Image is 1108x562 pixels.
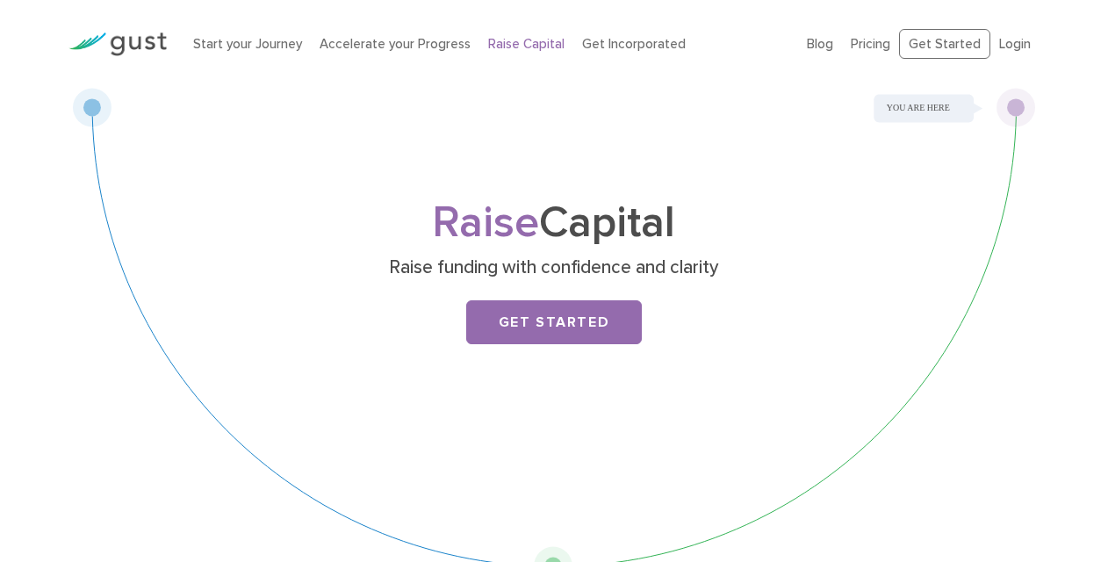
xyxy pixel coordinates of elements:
[207,203,901,243] h1: Capital
[193,36,302,52] a: Start your Journey
[851,36,890,52] a: Pricing
[320,36,471,52] a: Accelerate your Progress
[999,36,1031,52] a: Login
[213,256,894,280] p: Raise funding with confidence and clarity
[466,300,642,344] a: Get Started
[488,36,565,52] a: Raise Capital
[432,197,539,249] span: Raise
[582,36,686,52] a: Get Incorporated
[68,32,167,56] img: Gust Logo
[807,36,833,52] a: Blog
[899,29,990,60] a: Get Started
